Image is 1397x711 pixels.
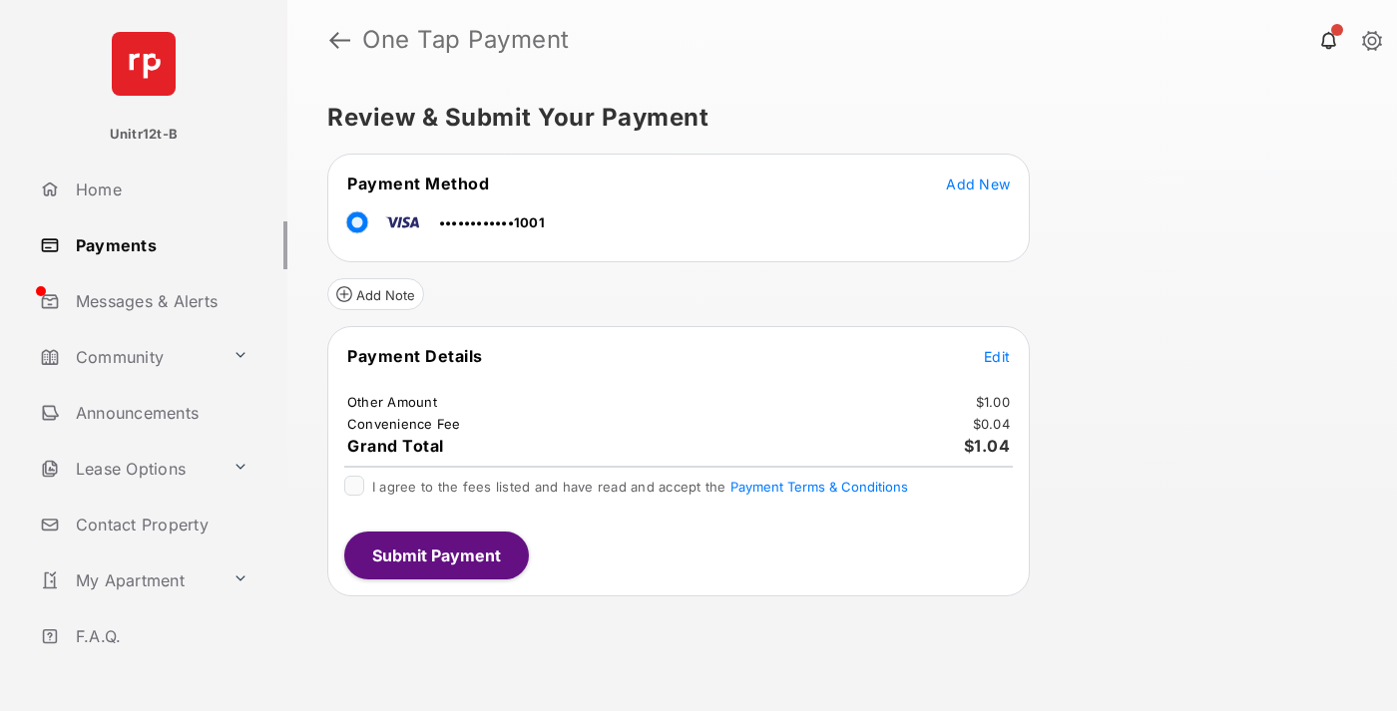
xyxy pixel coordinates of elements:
[346,415,462,433] td: Convenience Fee
[344,532,529,579] button: Submit Payment
[347,174,489,193] span: Payment Method
[439,214,545,230] span: ••••••••••••1001
[327,106,1341,130] h5: Review & Submit Your Payment
[730,479,908,495] button: I agree to the fees listed and have read and accept the
[972,415,1011,433] td: $0.04
[362,28,570,52] strong: One Tap Payment
[32,556,225,604] a: My Apartment
[32,221,287,269] a: Payments
[32,501,287,548] a: Contact Property
[984,348,1010,365] span: Edit
[347,436,444,456] span: Grand Total
[964,436,1011,456] span: $1.04
[347,346,483,366] span: Payment Details
[32,389,287,437] a: Announcements
[984,346,1010,366] button: Edit
[32,612,287,660] a: F.A.Q.
[32,333,225,381] a: Community
[110,125,178,145] p: Unitr12t-B
[327,278,424,310] button: Add Note
[975,393,1011,411] td: $1.00
[32,277,287,325] a: Messages & Alerts
[112,32,176,96] img: svg+xml;base64,PHN2ZyB4bWxucz0iaHR0cDovL3d3dy53My5vcmcvMjAwMC9zdmciIHdpZHRoPSI2NCIgaGVpZ2h0PSI2NC...
[32,445,225,493] a: Lease Options
[346,393,438,411] td: Other Amount
[372,479,908,495] span: I agree to the fees listed and have read and accept the
[946,176,1010,192] span: Add New
[946,174,1010,193] button: Add New
[32,166,287,213] a: Home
